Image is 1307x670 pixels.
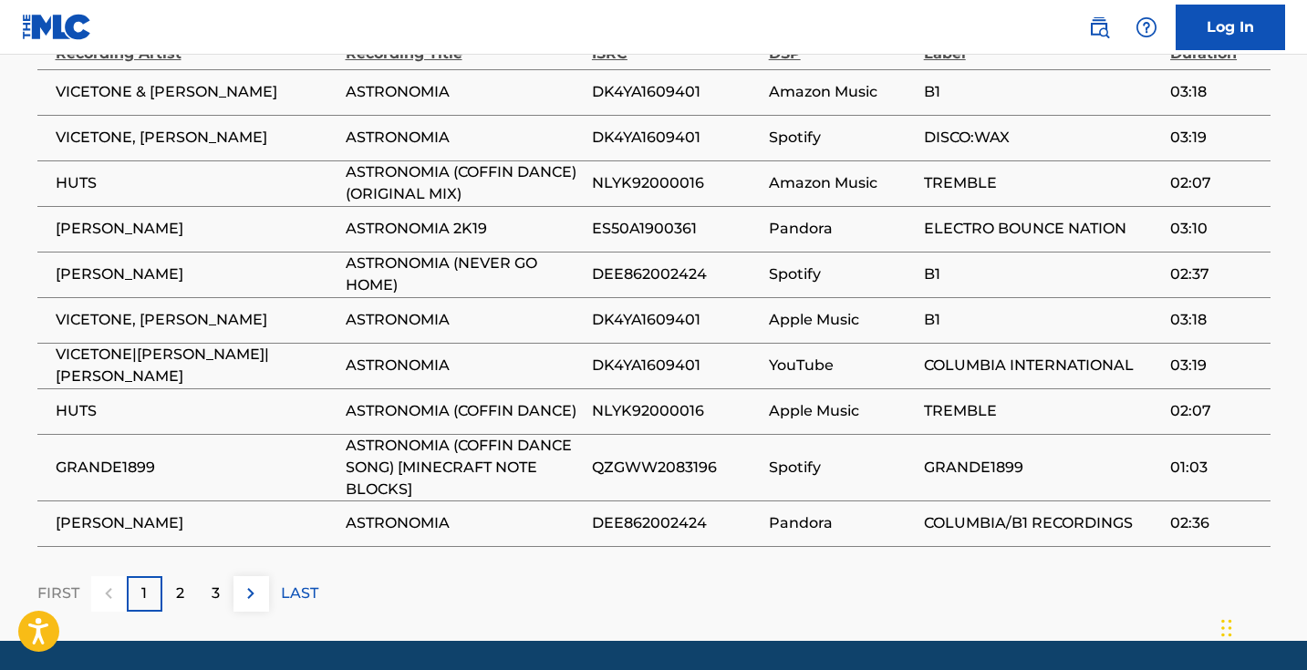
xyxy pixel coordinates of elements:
span: HUTS [56,172,337,194]
span: 03:19 [1170,355,1260,376]
img: search [1088,16,1110,38]
div: Help [1128,9,1165,46]
span: [PERSON_NAME] [56,263,337,285]
span: Apple Music [769,400,915,422]
span: 02:36 [1170,512,1260,534]
p: 3 [212,582,220,604]
span: ASTRONOMIA (NEVER GO HOME) [346,253,583,296]
span: Amazon Music [769,81,915,103]
span: 03:19 [1170,127,1260,149]
span: TREMBLE [924,172,1161,194]
p: 1 [141,582,147,604]
span: DISCO:WAX [924,127,1161,149]
span: VICETONE|[PERSON_NAME]|[PERSON_NAME] [56,344,337,387]
img: right [240,582,262,604]
span: DK4YA1609401 [592,127,760,149]
a: Public Search [1081,9,1117,46]
img: MLC Logo [22,14,92,40]
span: ASTRONOMIA (COFFIN DANCE SONG) [MINECRAFT NOTE BLOCKS] [346,435,583,500]
span: VICETONE, [PERSON_NAME] [56,127,337,149]
div: Drag [1221,601,1232,655]
span: GRANDE1899 [924,457,1161,479]
p: LAST [281,582,318,604]
span: 02:07 [1170,400,1260,422]
span: DK4YA1609401 [592,81,760,103]
span: B1 [924,81,1161,103]
span: ASTRONOMIA [346,127,583,149]
span: Apple Music [769,309,915,331]
p: 2 [176,582,184,604]
span: ES50A1900361 [592,218,760,240]
span: [PERSON_NAME] [56,218,337,240]
span: ASTRONOMIA (COFFIN DANCE) (ORIGINAL MIX) [346,161,583,205]
span: COLUMBIA INTERNATIONAL [924,355,1161,376]
span: 03:10 [1170,218,1260,240]
span: ELECTRO BOUNCE NATION [924,218,1161,240]
span: QZGWW2083196 [592,457,760,479]
span: ASTRONOMIA 2K19 [346,218,583,240]
span: NLYK92000016 [592,400,760,422]
span: DK4YA1609401 [592,355,760,376]
span: Amazon Music [769,172,915,194]
span: GRANDE1899 [56,457,337,479]
span: Spotify [769,263,915,285]
span: [PERSON_NAME] [56,512,337,534]
span: TREMBLE [924,400,1161,422]
span: 02:37 [1170,263,1260,285]
a: Log In [1176,5,1285,50]
p: FIRST [37,582,79,604]
span: YouTube [769,355,915,376]
span: DEE862002424 [592,263,760,285]
span: 02:07 [1170,172,1260,194]
span: ASTRONOMIA (COFFIN DANCE) [346,400,583,422]
span: Pandora [769,218,915,240]
span: ASTRONOMIA [346,309,583,331]
span: VICETONE & [PERSON_NAME] [56,81,337,103]
span: 01:03 [1170,457,1260,479]
span: DEE862002424 [592,512,760,534]
span: ASTRONOMIA [346,81,583,103]
img: help [1136,16,1157,38]
span: DK4YA1609401 [592,309,760,331]
span: ASTRONOMIA [346,512,583,534]
span: Spotify [769,457,915,479]
span: B1 [924,309,1161,331]
span: COLUMBIA/B1 RECORDINGS [924,512,1161,534]
span: VICETONE, [PERSON_NAME] [56,309,337,331]
span: HUTS [56,400,337,422]
iframe: Chat Widget [1216,582,1307,670]
span: 03:18 [1170,81,1260,103]
span: Pandora [769,512,915,534]
span: B1 [924,263,1161,285]
span: 03:18 [1170,309,1260,331]
span: NLYK92000016 [592,172,760,194]
span: ASTRONOMIA [346,355,583,376]
span: Spotify [769,127,915,149]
